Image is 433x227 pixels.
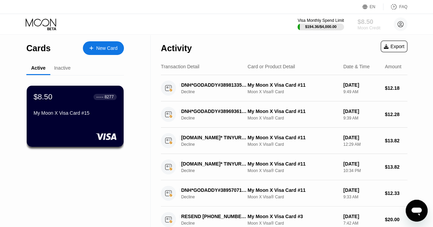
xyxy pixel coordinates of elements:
[161,75,407,101] div: DNH*GODADDY#3898133527 [PERSON_NAME] GBDeclineMy Moon X Visa Card #11Moon X Visa® Card[DATE]9:49 ...
[181,135,249,140] div: [DOMAIN_NAME]* TINYURL [US_STATE] [GEOGRAPHIC_DATA]
[385,138,407,143] div: $13.82
[247,214,338,219] div: My Moon X Visa Card #3
[96,45,117,51] div: New Card
[247,221,338,226] div: Moon X Visa® Card
[161,43,192,53] div: Activity
[343,161,379,167] div: [DATE]
[385,64,401,69] div: Amount
[247,142,338,147] div: Moon X Visa® Card
[385,164,407,170] div: $13.82
[161,154,407,180] div: [DOMAIN_NAME]* TINYURL [US_STATE] [GEOGRAPHIC_DATA]DeclineMy Moon X Visa Card #11Moon X Visa® Car...
[343,142,379,147] div: 12:29 AM
[34,93,52,101] div: $8.50
[247,161,338,167] div: My Moon X Visa Card #11
[343,109,379,114] div: [DATE]
[247,109,338,114] div: My Moon X Visa Card #11
[161,180,407,207] div: DNH*GODADDY#3895707163 [PERSON_NAME] GBDeclineMy Moon X Visa Card #11Moon X Visa® Card[DATE]9:33 ...
[247,135,338,140] div: My Moon X Visa Card #11
[181,116,254,120] div: Decline
[384,44,404,49] div: Export
[343,187,379,193] div: [DATE]
[357,26,380,30] div: Moon Credit
[97,96,103,98] div: ● ● ● ●
[161,64,199,69] div: Transaction Detail
[370,4,375,9] div: EN
[26,43,51,53] div: Cards
[31,65,46,71] div: Active
[247,64,295,69] div: Card or Product Detail
[357,18,380,25] div: $8.50
[297,18,344,30] div: Visa Monthly Spend Limit$194.36/$4,000.00
[406,200,428,222] iframe: Button to launch messaging window
[385,217,407,222] div: $20.00
[343,82,379,88] div: [DATE]
[247,116,338,120] div: Moon X Visa® Card
[357,18,380,30] div: $8.50Moon Credit
[343,135,379,140] div: [DATE]
[343,89,379,94] div: 9:49 AM
[247,195,338,199] div: Moon X Visa® Card
[399,4,407,9] div: FAQ
[181,168,254,173] div: Decline
[247,82,338,88] div: My Moon X Visa Card #11
[54,65,71,71] div: Inactive
[181,214,249,219] div: RESEND [PHONE_NUMBER] US
[181,187,249,193] div: DNH*GODADDY#3895707163 [PERSON_NAME] GB
[181,195,254,199] div: Decline
[247,187,338,193] div: My Moon X Visa Card #11
[181,142,254,147] div: Decline
[181,89,254,94] div: Decline
[27,86,124,147] div: $8.50● ● ● ●8277My Moon X Visa Card #15
[297,18,344,23] div: Visa Monthly Spend Limit
[104,95,114,99] div: 8277
[161,101,407,128] div: DNH*GODADDY#3896936114 [PERSON_NAME] GBDeclineMy Moon X Visa Card #11Moon X Visa® Card[DATE]9:39 ...
[247,168,338,173] div: Moon X Visa® Card
[381,41,407,52] div: Export
[181,109,249,114] div: DNH*GODADDY#3896936114 [PERSON_NAME] GB
[83,41,124,55] div: New Card
[343,221,379,226] div: 7:42 AM
[343,195,379,199] div: 9:33 AM
[181,161,249,167] div: [DOMAIN_NAME]* TINYURL [US_STATE] [GEOGRAPHIC_DATA]
[362,3,383,10] div: EN
[161,128,407,154] div: [DOMAIN_NAME]* TINYURL [US_STATE] [GEOGRAPHIC_DATA]DeclineMy Moon X Visa Card #11Moon X Visa® Car...
[343,64,370,69] div: Date & Time
[305,25,336,29] div: $194.36 / $4,000.00
[385,190,407,196] div: $12.33
[385,112,407,117] div: $12.28
[247,89,338,94] div: Moon X Visa® Card
[343,116,379,120] div: 9:39 AM
[34,110,117,116] div: My Moon X Visa Card #15
[383,3,407,10] div: FAQ
[181,221,254,226] div: Decline
[181,82,249,88] div: DNH*GODADDY#3898133527 [PERSON_NAME] GB
[385,85,407,91] div: $12.18
[343,168,379,173] div: 10:34 PM
[343,214,379,219] div: [DATE]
